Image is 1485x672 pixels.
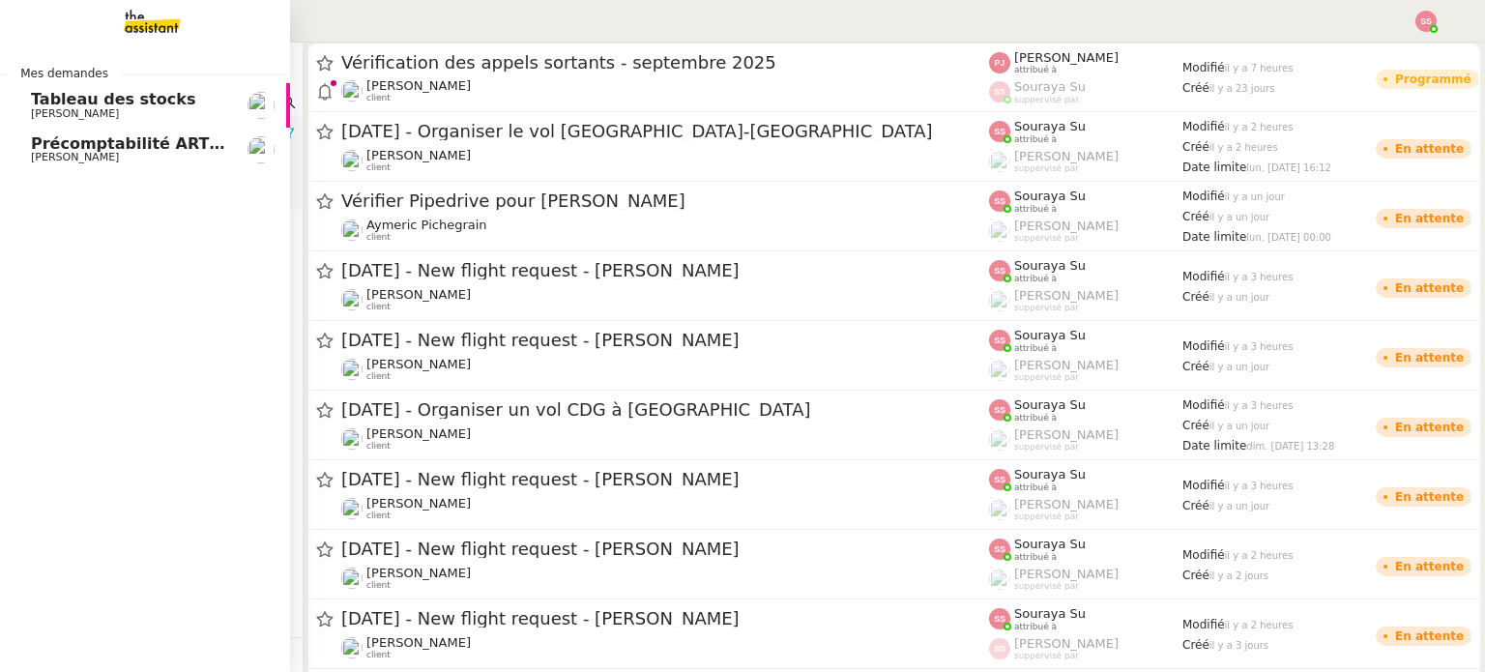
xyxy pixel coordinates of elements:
span: [PERSON_NAME] [366,287,471,302]
span: Modifié [1182,398,1225,412]
span: client [366,371,391,382]
app-user-label: attribué à [989,606,1182,631]
img: users%2FC9SBsJ0duuaSgpQFj5LgoEX8n0o2%2Favatar%2Fec9d51b8-9413-4189-adfb-7be4d8c96a3c [341,568,363,589]
img: users%2FC9SBsJ0duuaSgpQFj5LgoEX8n0o2%2Favatar%2Fec9d51b8-9413-4189-adfb-7be4d8c96a3c [341,289,363,310]
span: il y a 2 heures [1225,122,1294,132]
app-user-detailed-label: client [341,426,989,452]
img: users%2FSoHiyPZ6lTh48rkksBJmVXB4Fxh1%2Favatar%2F784cdfc3-6442-45b8-8ed3-42f1cc9271a4 [247,136,275,163]
span: [PERSON_NAME] [366,496,471,511]
span: [PERSON_NAME] [1014,427,1119,442]
app-user-label: suppervisé par [989,567,1182,592]
span: [PERSON_NAME] [31,107,119,120]
span: attribué à [1014,343,1057,354]
span: il y a 3 heures [1225,341,1294,352]
span: Souraya Su [1014,258,1086,273]
img: svg [989,81,1010,102]
app-user-label: suppervisé par [989,636,1182,661]
span: attribué à [1014,274,1057,284]
span: il y a un jour [1209,212,1269,222]
span: client [366,302,391,312]
span: [PERSON_NAME] [366,566,471,580]
span: attribué à [1014,204,1057,215]
span: il y a un jour [1209,421,1269,431]
span: Créé [1182,81,1209,95]
span: attribué à [1014,413,1057,424]
span: il y a 3 heures [1225,400,1294,411]
span: [PERSON_NAME] [1014,50,1119,65]
span: il y a 2 heures [1225,550,1294,561]
img: svg [989,539,1010,560]
span: Tableau des stocks [31,90,195,108]
app-user-detailed-label: client [341,357,989,382]
app-user-label: attribué à [989,189,1182,214]
img: users%2FAXgjBsdPtrYuxuZvIJjRexEdqnq2%2Favatar%2F1599931753966.jpeg [247,92,275,119]
span: Créé [1182,499,1209,512]
app-user-label: suppervisé par [989,79,1182,104]
span: attribué à [1014,622,1057,632]
img: svg [989,190,1010,212]
span: Modifié [1182,190,1225,203]
img: svg [989,469,1010,490]
img: svg [989,52,1010,73]
app-user-label: suppervisé par [989,288,1182,313]
span: [DATE] - New flight request - [PERSON_NAME] [341,471,989,488]
span: Souraya Su [1014,79,1086,94]
span: Modifié [1182,270,1225,283]
span: suppervisé par [1014,581,1079,592]
span: [PERSON_NAME] [366,357,471,371]
span: [DATE] - New flight request - [PERSON_NAME] [341,332,989,349]
app-user-detailed-label: client [341,635,989,660]
app-user-label: attribué à [989,537,1182,562]
span: Créé [1182,290,1209,304]
div: Programmé [1395,73,1471,85]
span: il y a 3 heures [1225,481,1294,491]
img: users%2FC9SBsJ0duuaSgpQFj5LgoEX8n0o2%2Favatar%2Fec9d51b8-9413-4189-adfb-7be4d8c96a3c [341,150,363,171]
span: Vérification des appels sortants - septembre 2025 [341,54,989,72]
span: [PERSON_NAME] [1014,358,1119,372]
span: [PERSON_NAME] [31,151,119,163]
span: client [366,650,391,660]
span: [DATE] - New flight request - [PERSON_NAME] [341,610,989,628]
span: [PERSON_NAME] [1014,219,1119,233]
img: svg [989,121,1010,142]
span: lun. [DATE] 00:00 [1246,232,1331,243]
img: svg [989,399,1010,421]
span: il y a un jour [1209,292,1269,303]
span: attribué à [1014,552,1057,563]
app-user-label: attribué à [989,328,1182,353]
span: il y a 2 heures [1225,620,1294,630]
img: users%2FW4OQjB9BRtYK2an7yusO0WsYLsD3%2Favatar%2F28027066-518b-424c-8476-65f2e549ac29 [341,80,363,102]
app-user-label: attribué à [989,258,1182,283]
span: [PERSON_NAME] [366,148,471,162]
span: Modifié [1182,339,1225,353]
span: Créé [1182,360,1209,373]
app-user-detailed-label: client [341,148,989,173]
span: il y a 2 heures [1209,142,1278,153]
span: suppervisé par [1014,163,1079,174]
div: En attente [1395,422,1464,433]
span: [DATE] - Organiser un vol CDG à [GEOGRAPHIC_DATA] [341,401,989,419]
span: Modifié [1182,479,1225,492]
span: Souraya Su [1014,397,1086,412]
img: users%2FC9SBsJ0duuaSgpQFj5LgoEX8n0o2%2Favatar%2Fec9d51b8-9413-4189-adfb-7be4d8c96a3c [341,498,363,519]
span: il y a un jour [1225,191,1285,202]
span: suppervisé par [1014,511,1079,522]
app-user-label: suppervisé par [989,358,1182,383]
img: users%2FoFdbodQ3TgNoWt9kP3GXAs5oaCq1%2Favatar%2Fprofile-pic.png [989,499,1010,520]
span: Créé [1182,419,1209,432]
span: il y a 2 jours [1209,570,1268,581]
div: En attente [1395,213,1464,224]
app-user-label: suppervisé par [989,497,1182,522]
span: suppervisé par [1014,651,1079,661]
span: Mes demandes [9,64,120,83]
img: users%2F1PNv5soDtMeKgnH5onPMHqwjzQn1%2Favatar%2Fd0f44614-3c2d-49b8-95e9-0356969fcfd1 [341,219,363,241]
span: Souraya Su [1014,606,1086,621]
img: users%2FoFdbodQ3TgNoWt9kP3GXAs5oaCq1%2Favatar%2Fprofile-pic.png [989,429,1010,451]
span: il y a 7 heures [1225,63,1294,73]
img: users%2FoFdbodQ3TgNoWt9kP3GXAs5oaCq1%2Favatar%2Fprofile-pic.png [989,220,1010,242]
div: En attente [1395,282,1464,294]
span: client [366,232,391,243]
span: client [366,441,391,452]
span: Modifié [1182,618,1225,631]
span: Modifié [1182,61,1225,74]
